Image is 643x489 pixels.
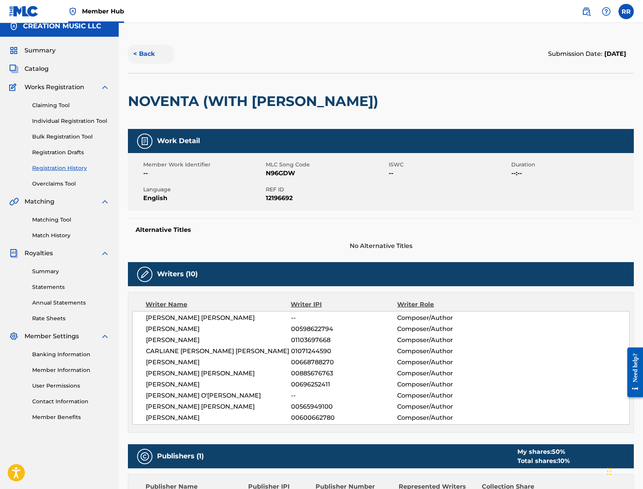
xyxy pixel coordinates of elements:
div: Writer IPI [291,300,397,309]
span: -- [291,313,398,323]
img: MLC Logo [9,6,39,17]
span: No Alternative Titles [128,241,634,251]
span: --:-- [511,169,632,178]
a: User Permissions [32,382,110,390]
a: Member Information [32,366,110,374]
a: Member Benefits [32,413,110,421]
span: Composer/Author [397,358,494,367]
span: Catalog [25,64,49,73]
span: Member Work Identifier [143,161,264,169]
span: 12196692 [266,194,386,203]
span: 01103697668 [291,336,398,345]
span: Composer/Author [397,369,494,378]
span: Composer/Author [397,336,494,345]
a: Summary [32,267,110,275]
span: Matching [25,197,54,206]
img: Accounts [9,22,18,31]
a: Individual Registration Tool [32,117,110,125]
img: Member Settings [9,332,18,341]
span: Language [143,186,264,194]
a: Claiming Tool [32,101,110,109]
span: CARLIANE [PERSON_NAME] [PERSON_NAME] [146,347,291,356]
span: 10 % [558,457,570,465]
a: Statements [32,283,110,291]
button: < Back [128,44,174,64]
span: 00668788270 [291,358,398,367]
img: Writers [140,270,149,279]
span: Composer/Author [397,413,494,422]
span: 00696252411 [291,380,398,389]
a: Matching Tool [32,216,110,224]
img: Works Registration [9,83,19,92]
img: search [582,7,591,16]
span: ISWC [389,161,509,169]
a: Annual Statements [32,299,110,307]
a: Match History [32,231,110,240]
div: Writer Role [397,300,494,309]
span: [PERSON_NAME] [146,380,291,389]
img: expand [100,249,110,258]
span: [PERSON_NAME] [146,358,291,367]
span: N96GDW [266,169,386,178]
span: Composer/Author [397,347,494,356]
h5: CREATION MUSIC LLC [23,22,101,31]
span: REF ID [266,186,386,194]
img: Top Rightsholder [68,7,77,16]
div: Help [599,4,614,19]
div: Drag [607,460,612,483]
div: My shares: [517,447,570,456]
h2: NOVENTA (WITH [PERSON_NAME]) [128,93,382,110]
span: Duration [511,161,632,169]
span: [PERSON_NAME] [PERSON_NAME] [146,369,291,378]
span: -- [389,169,509,178]
h5: Alternative Titles [136,226,626,234]
h5: Writers (10) [157,270,198,279]
iframe: Resource Center [622,342,643,403]
span: Member Hub [82,7,124,16]
span: [PERSON_NAME] [PERSON_NAME] [146,402,291,411]
iframe: Chat Widget [605,452,643,489]
div: User Menu [618,4,634,19]
a: CatalogCatalog [9,64,49,73]
a: SummarySummary [9,46,56,55]
a: Contact Information [32,398,110,406]
img: Publishers [140,452,149,461]
span: 00885676763 [291,369,398,378]
span: [DATE] [602,50,626,57]
span: 00600662780 [291,413,398,422]
a: Overclaims Tool [32,180,110,188]
span: Composer/Author [397,313,494,323]
img: expand [100,332,110,341]
div: Total shares: [517,456,570,466]
span: Summary [25,46,56,55]
a: Public Search [579,4,594,19]
h5: Work Detail [157,137,200,145]
img: Catalog [9,64,18,73]
a: Registration Drafts [32,148,110,156]
div: Submission Date: [548,49,626,59]
span: Composer/Author [397,324,494,334]
span: [PERSON_NAME] O'[PERSON_NAME] [146,391,291,400]
span: Works Registration [25,83,84,92]
span: MLC Song Code [266,161,386,169]
img: help [602,7,611,16]
span: -- [291,391,398,400]
span: 01071244590 [291,347,398,356]
span: -- [143,169,264,178]
img: Work Detail [140,137,149,146]
a: Rate Sheets [32,315,110,323]
img: Matching [9,197,19,206]
span: Royalties [25,249,53,258]
a: Banking Information [32,350,110,359]
span: [PERSON_NAME] [146,413,291,422]
span: Composer/Author [397,402,494,411]
img: Royalties [9,249,18,258]
a: Registration History [32,164,110,172]
img: expand [100,83,110,92]
span: [PERSON_NAME] [PERSON_NAME] [146,313,291,323]
span: English [143,194,264,203]
span: [PERSON_NAME] [146,336,291,345]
